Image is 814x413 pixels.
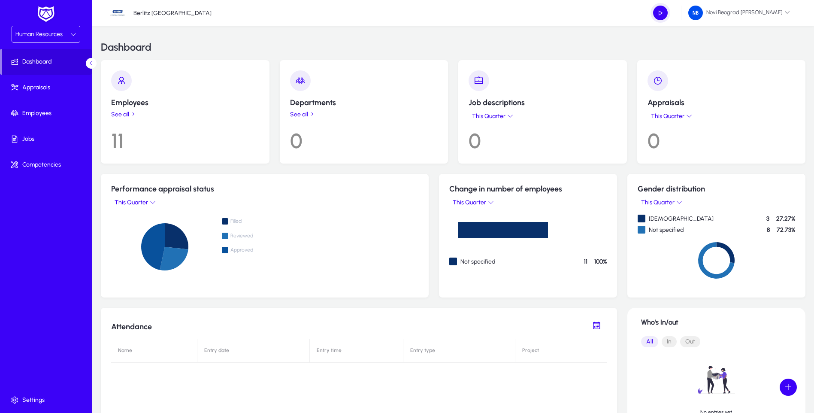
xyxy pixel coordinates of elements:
[594,258,607,265] h4: 100%
[682,357,751,402] img: no-data.svg
[451,199,488,206] span: This Quarter
[638,226,795,234] div: Not specified-legend
[113,199,150,206] span: This Quarter
[2,396,94,404] span: Settings
[2,161,94,169] span: Competencies
[290,111,438,118] a: See all
[767,226,770,234] h4: 8
[2,75,94,100] a: Appraisals
[15,30,63,38] span: Human Resources
[641,318,792,326] h1: Who's In/out
[2,135,94,143] span: Jobs
[641,333,792,350] mat-button-toggle-group: Font Style
[641,336,658,347] button: All
[681,5,797,21] button: Novi Beograd [PERSON_NAME]
[222,219,287,226] span: Filled
[449,184,607,194] h5: Change in number of employees
[2,126,94,152] a: Jobs
[35,5,57,23] img: white-logo.png
[111,121,259,153] p: 11
[470,112,507,120] span: This Quarter
[688,6,790,20] span: Novi Beograd [PERSON_NAME]
[101,42,151,52] h3: Dashboard
[2,100,94,126] a: Employees
[777,226,795,234] h4: 72.73%
[662,336,677,347] button: In
[111,98,259,107] p: Employees
[111,111,259,118] a: See all
[290,98,438,107] p: Departments
[2,58,92,66] span: Dashboard
[584,258,587,265] h4: 11
[449,258,607,265] div: Not specified-legend
[460,258,495,265] p: Not specified
[469,111,515,121] button: This Quarter
[688,6,703,20] img: 222.png
[290,121,438,153] p: 0
[2,387,94,413] a: Settings
[469,98,617,107] p: Job descriptions
[2,83,94,92] span: Appraisals
[230,233,287,239] span: Reviewed
[111,197,157,208] button: This Quarter
[638,184,795,194] h5: Gender distribution
[2,152,94,178] a: Competencies
[469,121,617,153] p: 0
[111,322,152,331] h5: Attendance
[639,199,676,206] span: This Quarter
[648,98,796,107] p: Appraisals
[449,197,496,208] button: This Quarter
[638,197,684,208] button: This Quarter
[648,111,694,121] button: This Quarter
[648,121,796,153] p: 0
[111,184,418,194] h5: Performance appraisal status
[133,9,212,17] p: Berlitz [GEOGRAPHIC_DATA]
[649,226,684,234] p: Not specified
[109,5,126,21] img: 34.jpg
[230,218,287,225] span: Filled
[458,222,548,238] path: Not specified 11
[766,215,769,222] h4: 3
[680,336,700,347] button: Out
[638,215,795,222] div: FEMALE-legend
[649,112,686,120] span: This Quarter
[222,233,287,241] span: Reviewed
[776,215,795,222] h4: 27.27%
[230,247,287,253] span: Approved
[222,247,287,255] span: Approved
[649,215,714,222] p: [DEMOGRAPHIC_DATA]
[2,109,94,118] span: Employees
